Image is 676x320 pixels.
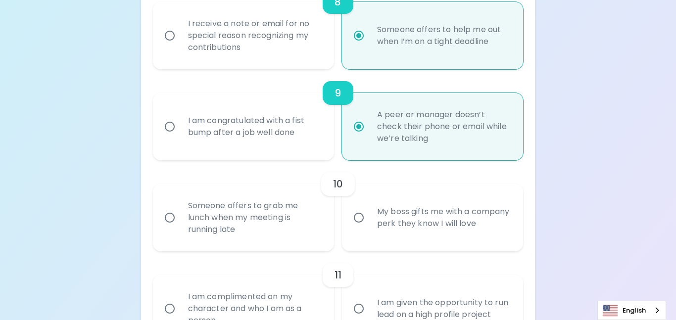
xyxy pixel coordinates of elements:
[335,85,341,101] h6: 9
[369,97,518,156] div: A peer or manager doesn’t check their phone or email while we’re talking
[369,194,518,241] div: My boss gifts me with a company perk they know I will love
[153,160,524,251] div: choice-group-check
[597,301,666,320] aside: Language selected: English
[369,12,518,59] div: Someone offers to help me out when I’m on a tight deadline
[335,267,341,283] h6: 11
[153,69,524,160] div: choice-group-check
[180,103,329,150] div: I am congratulated with a fist bump after a job well done
[180,6,329,65] div: I receive a note or email for no special reason recognizing my contributions
[597,301,666,320] div: Language
[333,176,343,192] h6: 10
[598,301,666,320] a: English
[180,188,329,247] div: Someone offers to grab me lunch when my meeting is running late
